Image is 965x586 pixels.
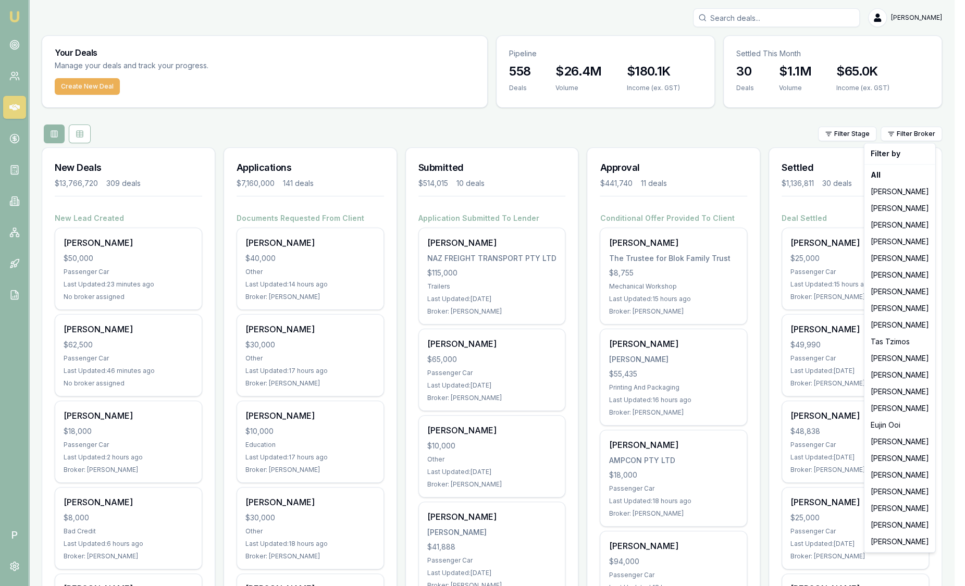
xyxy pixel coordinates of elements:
[867,145,933,162] div: Filter by
[867,283,933,300] div: [PERSON_NAME]
[867,367,933,383] div: [PERSON_NAME]
[867,233,933,250] div: [PERSON_NAME]
[867,183,933,200] div: [PERSON_NAME]
[867,400,933,417] div: [PERSON_NAME]
[867,417,933,433] div: Eujin Ooi
[867,350,933,367] div: [PERSON_NAME]
[867,250,933,267] div: [PERSON_NAME]
[867,267,933,283] div: [PERSON_NAME]
[867,517,933,533] div: [PERSON_NAME]
[867,200,933,217] div: [PERSON_NAME]
[871,170,881,180] strong: All
[867,467,933,483] div: [PERSON_NAME]
[867,383,933,400] div: [PERSON_NAME]
[867,217,933,233] div: [PERSON_NAME]
[867,483,933,500] div: [PERSON_NAME]
[867,333,933,350] div: Tas Tzimos
[867,300,933,317] div: [PERSON_NAME]
[867,317,933,333] div: [PERSON_NAME]
[867,433,933,450] div: [PERSON_NAME]
[867,533,933,550] div: [PERSON_NAME]
[867,500,933,517] div: [PERSON_NAME]
[867,450,933,467] div: [PERSON_NAME]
